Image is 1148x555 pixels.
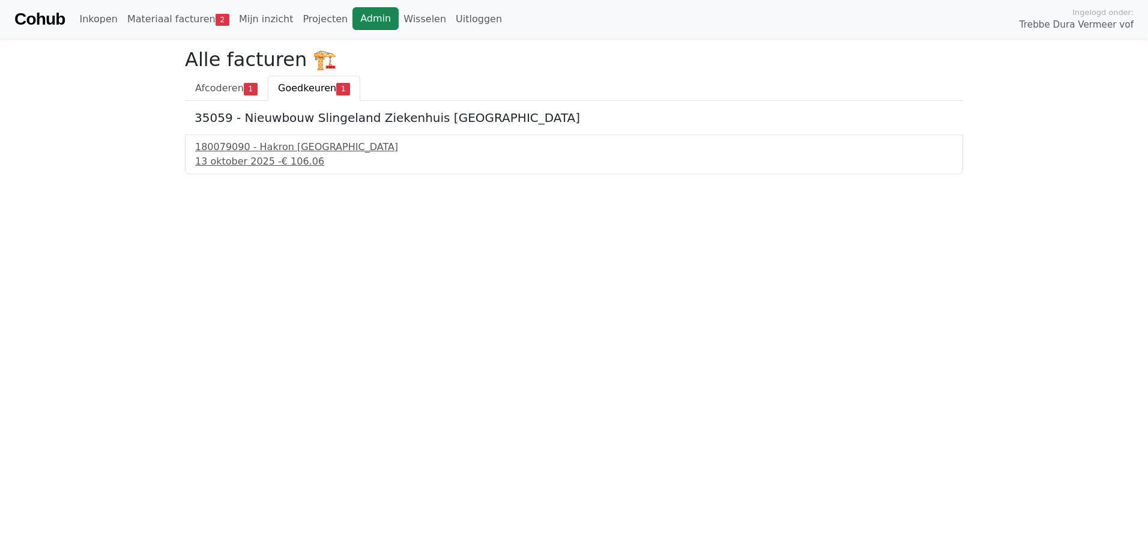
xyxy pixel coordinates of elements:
span: 1 [336,83,350,95]
div: 13 oktober 2025 - [195,154,953,169]
a: Admin [352,7,399,30]
a: Mijn inzicht [234,7,298,31]
a: Projecten [298,7,352,31]
a: Goedkeuren1 [268,76,360,101]
a: Uitloggen [451,7,507,31]
span: Trebbe Dura Vermeer vof [1020,18,1134,32]
a: Afcoderen1 [185,76,268,101]
span: Afcoderen [195,82,244,94]
a: Materiaal facturen2 [122,7,234,31]
a: Wisselen [399,7,451,31]
h2: Alle facturen 🏗️ [185,48,963,71]
span: Ingelogd onder: [1072,7,1134,18]
span: 2 [216,14,229,26]
a: 180079090 - Hakron [GEOGRAPHIC_DATA]13 oktober 2025 -€ 106.06 [195,140,953,169]
span: € 106.06 [282,156,324,167]
a: Inkopen [74,7,122,31]
span: Goedkeuren [278,82,336,94]
h5: 35059 - Nieuwbouw Slingeland Ziekenhuis [GEOGRAPHIC_DATA] [195,111,953,125]
span: 1 [244,83,258,95]
div: 180079090 - Hakron [GEOGRAPHIC_DATA] [195,140,953,154]
a: Cohub [14,5,65,34]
